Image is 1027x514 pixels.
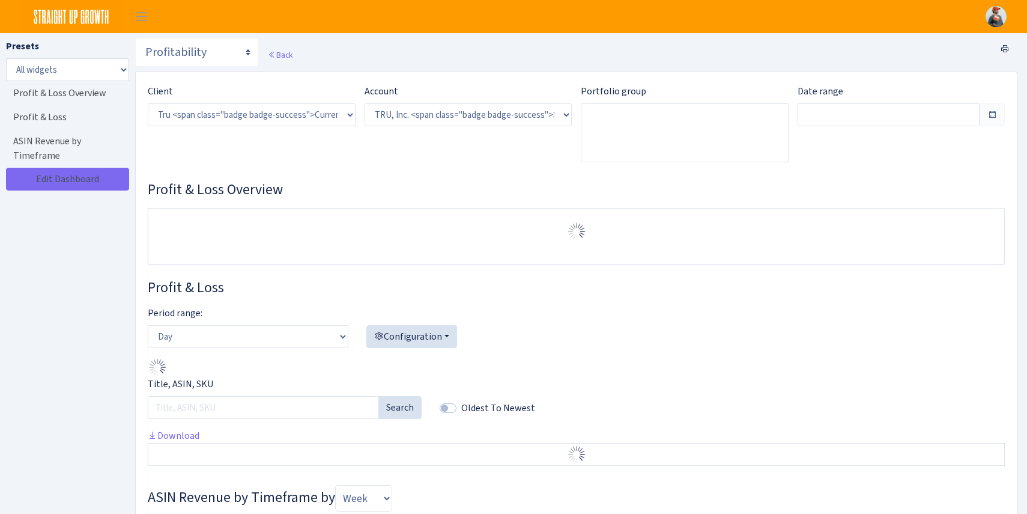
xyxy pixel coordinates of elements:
input: Title, ASIN, SKU [148,396,379,419]
label: Oldest To Newest [461,401,535,415]
label: Presets [6,39,39,54]
a: Profit & Loss Overview [6,81,126,105]
a: Back [268,49,292,60]
img: Preloader [567,222,586,241]
h3: Widget #29 [148,485,1005,512]
a: Download [148,429,199,442]
a: Edit Dashboard [6,168,129,191]
h3: Widget #28 [148,279,1005,296]
a: Profit & Loss [6,105,126,129]
img: jack [986,6,1007,27]
button: Search [378,396,422,419]
label: Account [365,84,398,99]
select: ) [365,103,572,126]
img: Preloader [567,445,586,464]
a: j [986,6,1007,27]
label: Client [148,84,173,99]
label: Portfolio group [581,84,646,99]
label: Period range: [148,306,202,320]
a: ASIN Revenue by Timeframe [6,129,126,168]
button: Configuration [366,325,457,348]
h3: Widget #30 [148,181,1005,198]
button: Toggle navigation [127,7,157,26]
img: Preloader [148,358,167,377]
label: Title, ASIN, SKU [148,377,213,391]
label: Date range [798,84,843,99]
